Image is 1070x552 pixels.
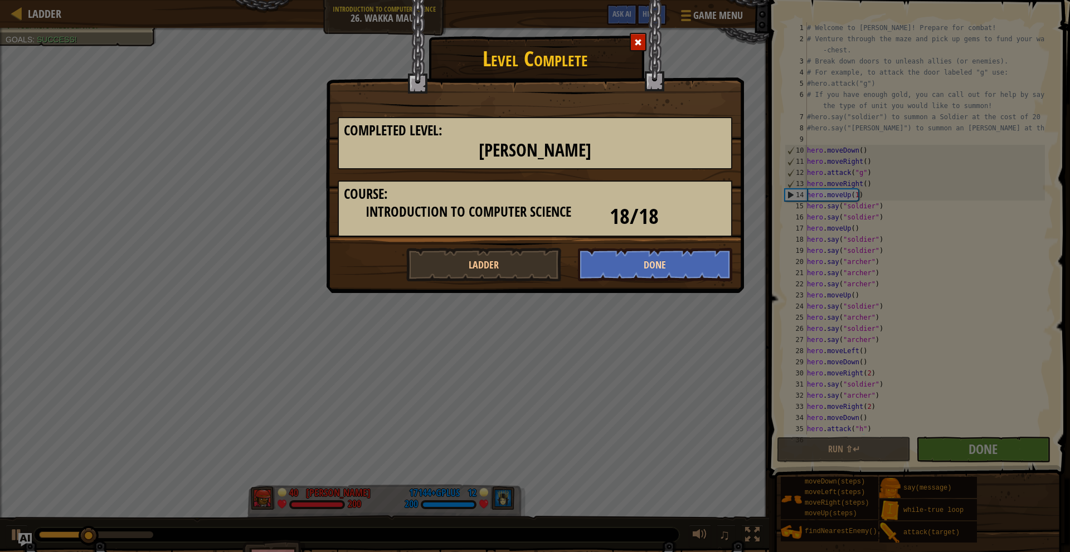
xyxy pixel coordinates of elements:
[578,248,733,281] button: Done
[406,248,561,281] button: Ladder
[327,41,743,70] h1: Level Complete
[610,201,659,231] span: 18/18
[344,123,726,138] h3: Completed Level:
[344,141,726,160] h2: [PERSON_NAME]
[344,187,726,202] h3: Course:
[344,204,593,219] h3: Introduction to Computer Science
